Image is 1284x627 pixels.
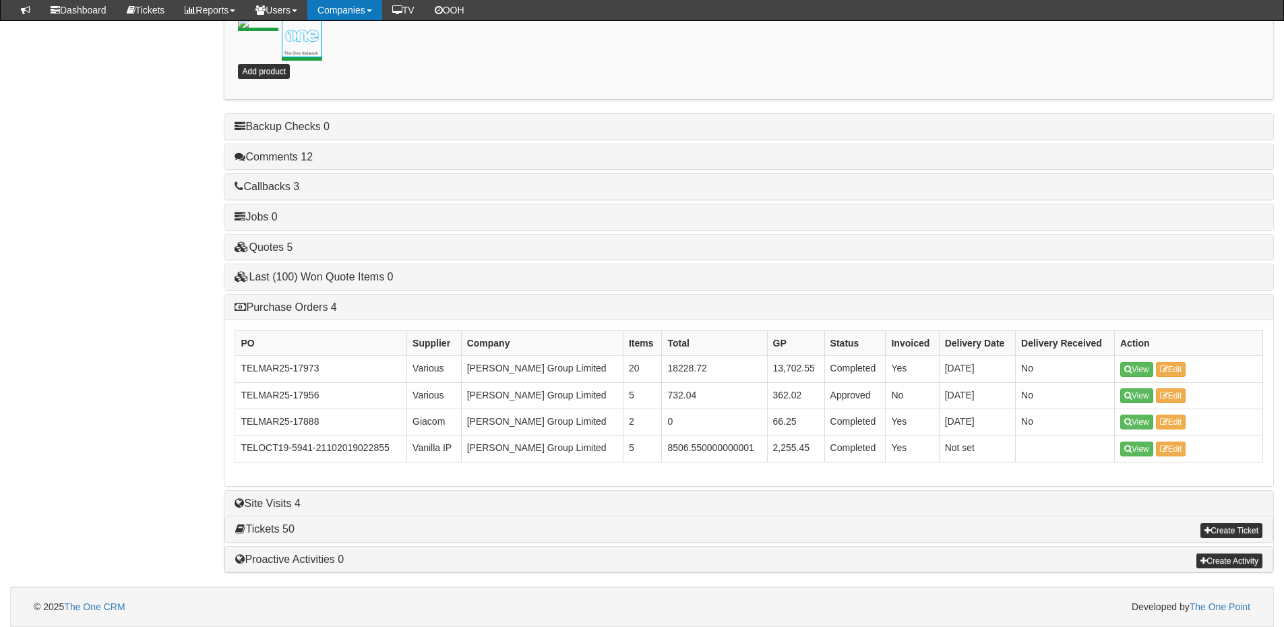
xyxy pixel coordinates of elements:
[461,356,623,382] td: [PERSON_NAME] Group Limited
[824,409,886,435] td: Completed
[886,356,939,382] td: Yes
[662,331,767,356] th: Total
[1120,415,1153,429] a: View
[623,409,661,435] td: 2
[824,356,886,382] td: Completed
[886,382,939,409] td: No
[238,64,290,79] a: Add product
[1196,554,1262,568] a: Create Activity
[662,436,767,462] td: 8506.550000000001
[235,241,293,253] a: Quotes 5
[939,382,1015,409] td: [DATE]
[824,436,886,462] td: Completed
[939,436,1015,462] td: Not set
[235,301,336,313] a: Purchase Orders 4
[235,554,344,565] a: Proactive Activities 0
[1120,388,1153,403] a: View
[662,409,767,435] td: 0
[939,331,1015,356] th: Delivery Date
[1016,356,1115,382] td: No
[767,436,824,462] td: 2,255.45
[1190,601,1250,612] a: The One Point
[623,382,661,409] td: 5
[623,331,661,356] th: Items
[1200,523,1262,538] a: Create Ticket
[767,409,824,435] td: 66.25
[235,409,407,435] td: TELMAR25-17888
[235,271,393,282] a: Last (100) Won Quote Items 0
[1156,442,1186,456] a: Edit
[235,498,300,509] a: Site Visits 4
[407,356,462,382] td: Various
[235,331,407,356] th: PO
[886,436,939,462] td: Yes
[235,151,313,162] a: Comments 12
[1016,331,1115,356] th: Delivery Received
[407,409,462,435] td: Giacom
[461,409,623,435] td: [PERSON_NAME] Group Limited
[662,382,767,409] td: 732.04
[235,121,330,132] a: Backup Checks 0
[235,211,277,222] a: Jobs 0
[1120,442,1153,456] a: View
[461,331,623,356] th: Company
[235,356,407,382] td: TELMAR25-17973
[1156,362,1186,377] a: Edit
[767,356,824,382] td: 13,702.55
[939,409,1015,435] td: [DATE]
[623,436,661,462] td: 5
[235,523,294,535] a: Tickets 50
[282,17,322,57] a: The One Network<br> No from date <br> No to date
[824,331,886,356] th: Status
[235,181,299,192] a: Callbacks 3
[64,601,125,612] a: The One CRM
[623,356,661,382] td: 20
[407,436,462,462] td: Vanilla IP
[767,331,824,356] th: GP
[886,409,939,435] td: Yes
[407,331,462,356] th: Supplier
[1156,388,1186,403] a: Edit
[1120,362,1153,377] a: View
[461,436,623,462] td: [PERSON_NAME] Group Limited
[407,382,462,409] td: Various
[824,382,886,409] td: Approved
[1016,409,1115,435] td: No
[238,17,278,28] a: Broadband<br> No from date <br> No to date
[238,17,278,28] img: .png
[1016,382,1115,409] td: No
[461,382,623,409] td: [PERSON_NAME] Group Limited
[1156,415,1186,429] a: Edit
[767,382,824,409] td: 362.02
[235,436,407,462] td: TELOCT19-5941-21102019022855
[662,356,767,382] td: 18228.72
[939,356,1015,382] td: [DATE]
[235,382,407,409] td: TELMAR25-17956
[886,331,939,356] th: Invoiced
[282,17,322,57] img: one.png
[34,601,125,612] span: © 2025
[1114,331,1262,356] th: Action
[1132,600,1250,614] span: Developed by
